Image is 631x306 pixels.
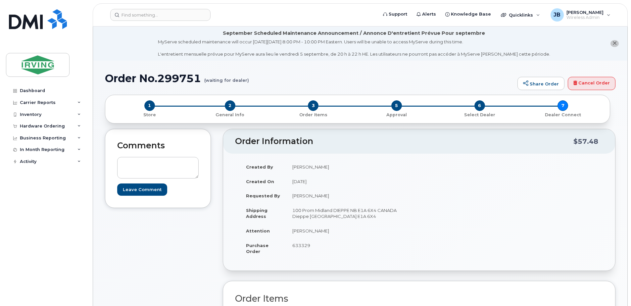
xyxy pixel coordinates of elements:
p: General Info [191,112,269,118]
p: Store [113,112,186,118]
p: Select Dealer [441,112,518,118]
a: 3 Order Items [272,111,355,118]
div: September Scheduled Maintenance Announcement / Annonce D'entretient Prévue Pour septembre [223,30,485,37]
strong: Shipping Address [246,208,267,219]
a: Share Order [517,77,564,90]
h2: Order Items [235,294,598,304]
small: (waiting for dealer) [204,73,249,83]
td: [PERSON_NAME] [286,188,414,203]
strong: Created By [246,164,273,170]
p: Order Items [274,112,352,118]
span: 6 [474,100,485,111]
span: 3 [308,100,318,111]
a: 2 General Info [188,111,271,118]
span: 2 [225,100,235,111]
a: 6 Select Dealer [438,111,521,118]
h2: Comments [117,141,199,150]
a: 1 Store [111,111,188,118]
strong: Requested By [246,193,280,198]
p: Approval [358,112,435,118]
div: MyServe scheduled maintenance will occur [DATE][DATE] 8:00 PM - 10:00 PM Eastern. Users will be u... [158,39,550,57]
h1: Order No.299751 [105,73,514,84]
strong: Purchase Order [246,243,268,254]
span: 5 [391,100,402,111]
a: Cancel Order [568,77,615,90]
button: close notification [610,40,619,47]
td: [DATE] [286,174,414,189]
strong: Created On [246,179,274,184]
a: 5 Approval [355,111,438,118]
h2: Order Information [235,137,573,146]
td: 100 Prom Midland DIEPPE NB E1A 6X4 CANADA Dieppe [GEOGRAPHIC_DATA] E1A 6X4 [286,203,414,224]
span: 1 [144,100,155,111]
strong: Attention [246,228,270,233]
div: $57.48 [573,135,598,148]
td: [PERSON_NAME] [286,224,414,238]
span: 633329 [292,243,310,248]
input: Leave Comment [117,183,167,196]
td: [PERSON_NAME] [286,160,414,174]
